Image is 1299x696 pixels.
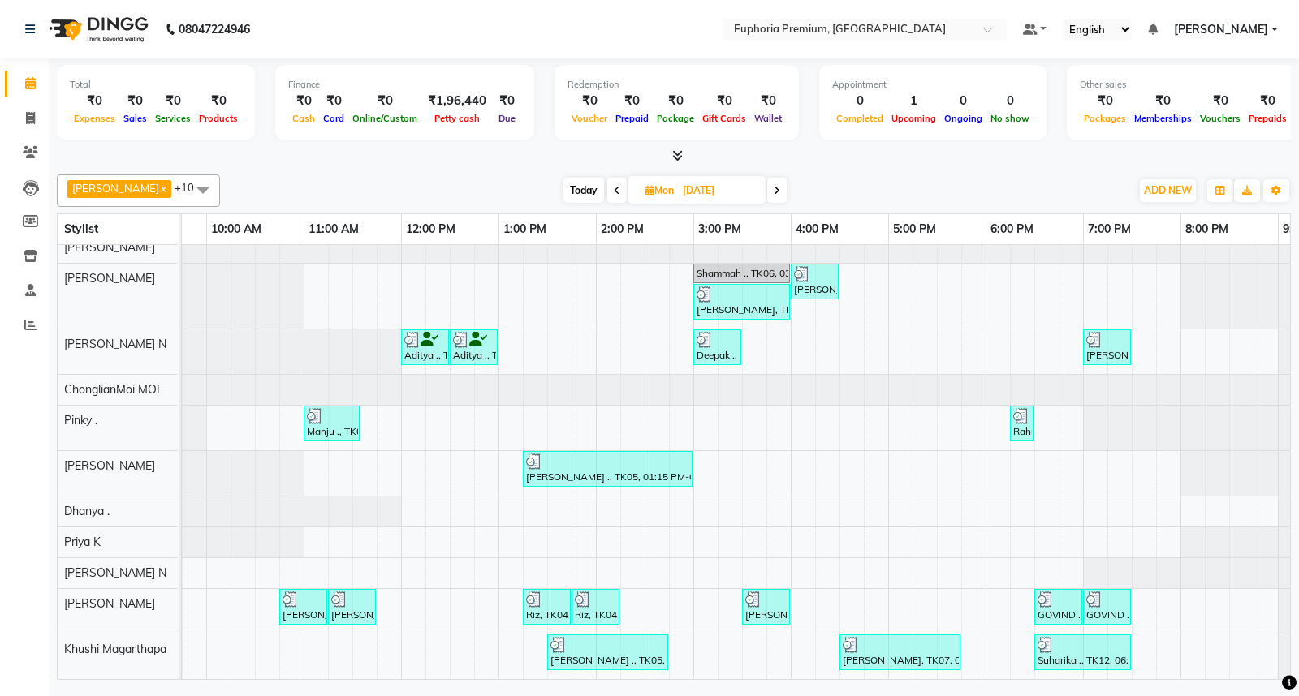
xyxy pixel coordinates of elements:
[119,113,151,124] span: Sales
[549,637,667,668] div: [PERSON_NAME] ., TK05, 01:30 PM-02:45 PM, EP-Derma infusion treatment Pedi
[1196,92,1245,110] div: ₹0
[524,453,691,484] div: [PERSON_NAME] ., TK05, 01:15 PM-03:00 PM, EP-Head Massage (30 Mins) w/o Hairwash
[494,113,520,124] span: Due
[499,217,550,241] a: 1:00 PM
[986,92,1034,110] div: 0
[940,92,986,110] div: 0
[207,217,265,241] a: 10:00 AM
[281,591,326,622] div: [PERSON_NAME] ., TK02, 10:45 AM-11:15 AM, EEP-HAIR CUT (Senior Stylist) with hairwash MEN
[841,637,959,668] div: [PERSON_NAME], TK07, 04:30 PM-05:45 PM, EP-Tefiti Coffee Pedi
[1085,332,1129,363] div: [PERSON_NAME] ., TK10, 07:00 PM-07:30 PM, EEP-HAIR CUT (Senior Stylist) with hairwash MEN
[1130,92,1196,110] div: ₹0
[887,92,940,110] div: 1
[1245,92,1291,110] div: ₹0
[64,596,155,611] span: [PERSON_NAME]
[694,217,745,241] a: 3:00 PM
[1196,113,1245,124] span: Vouchers
[348,92,421,110] div: ₹0
[695,286,788,317] div: [PERSON_NAME], TK08, 03:00 PM-04:00 PM, EP-Artistic Cut - Creative Stylist
[1080,92,1130,110] div: ₹0
[1245,113,1291,124] span: Prepaids
[986,113,1034,124] span: No show
[611,92,653,110] div: ₹0
[64,535,101,549] span: Priya K
[348,113,421,124] span: Online/Custom
[330,591,374,622] div: [PERSON_NAME] ., TK02, 11:15 AM-11:45 AM, EP-[PERSON_NAME] Trim/Design MEN
[887,113,940,124] span: Upcoming
[653,92,698,110] div: ₹0
[573,591,618,622] div: Riz, TK04, 01:45 PM-02:15 PM, EP-[PERSON_NAME] Trim/Design MEN
[64,271,155,286] span: [PERSON_NAME]
[792,217,843,241] a: 4:00 PM
[421,92,493,110] div: ₹1,96,440
[1174,21,1268,38] span: [PERSON_NAME]
[641,184,678,196] span: Mon
[451,332,496,363] div: Aditya ., TK03, 12:30 PM-01:00 PM, EP-[PERSON_NAME] Trim/Design MEN
[70,78,242,92] div: Total
[195,113,242,124] span: Products
[304,217,363,241] a: 11:00 AM
[64,240,155,255] span: [PERSON_NAME]
[402,217,460,241] a: 12:00 PM
[1036,637,1129,668] div: Suharika ., TK12, 06:30 PM-07:30 PM, EP-Tefiti Coffee Pedi
[832,92,887,110] div: 0
[611,113,653,124] span: Prepaid
[695,332,740,363] div: Deepak ., TK09, 03:00 PM-03:30 PM, EEP-HAIR CUT (Senior Stylist) with hairwash MEN
[151,113,195,124] span: Services
[41,6,153,52] img: logo
[319,92,348,110] div: ₹0
[940,113,986,124] span: Ongoing
[305,408,358,439] div: Manju ., TK01, 11:00 AM-11:35 AM, EP-Shampoo+Conditioning+Blast Dry (Wella) M
[64,337,166,351] span: [PERSON_NAME] N
[792,266,837,297] div: [PERSON_NAME], TK08, 04:00 PM-04:30 PM, EP-Epres M
[698,113,750,124] span: Gift Cards
[70,113,119,124] span: Expenses
[493,92,521,110] div: ₹0
[568,78,786,92] div: Redemption
[151,92,195,110] div: ₹0
[288,92,319,110] div: ₹0
[179,6,250,52] b: 08047224946
[750,92,786,110] div: ₹0
[64,221,98,236] span: Stylist
[832,113,887,124] span: Completed
[319,113,348,124] span: Card
[889,217,940,241] a: 5:00 PM
[695,266,788,281] div: Shammah ., TK06, 03:00 PM-04:00 PM, EP-Color My Root KP
[64,382,160,397] span: ChonglianMoi MOI
[64,504,110,518] span: Dhanya .
[72,182,159,195] span: [PERSON_NAME]
[1012,408,1032,439] div: Rahul ., TK13, 06:15 PM-06:30 PM, EP-Upperlip Threading
[64,642,166,656] span: Khushi Magarthapa
[563,178,604,203] span: Today
[1130,113,1196,124] span: Memberships
[288,113,319,124] span: Cash
[403,332,447,363] div: Aditya ., TK03, 12:00 PM-12:30 PM, EEP-HAIR CUT (Senior Stylist) with hairwash MEN
[1080,113,1130,124] span: Packages
[832,78,1034,92] div: Appointment
[568,113,611,124] span: Voucher
[1144,184,1192,196] span: ADD NEW
[70,92,119,110] div: ₹0
[1140,179,1196,202] button: ADD NEW
[195,92,242,110] div: ₹0
[1036,591,1081,622] div: GOVIND ., TK14, 06:30 PM-07:00 PM, EEP-HAIR CUT (Senior Stylist) with hairwash MEN
[64,458,155,473] span: [PERSON_NAME]
[698,92,750,110] div: ₹0
[986,217,1038,241] a: 6:00 PM
[64,565,166,580] span: [PERSON_NAME] N
[653,113,698,124] span: Package
[430,113,484,124] span: Petty cash
[678,178,759,203] input: 2025-09-01
[568,92,611,110] div: ₹0
[119,92,151,110] div: ₹0
[1181,217,1232,241] a: 8:00 PM
[159,182,166,195] a: x
[64,413,97,427] span: Pinky .
[524,591,569,622] div: Riz, TK04, 01:15 PM-01:45 PM, EEP-HAIR CUT (Senior Stylist) with hairwash MEN
[175,181,206,194] span: +10
[744,591,788,622] div: [PERSON_NAME] ., TK05, 03:30 PM-04:00 PM, EP-Shampoo+Conditioning+Blast Dry (Wella) M
[1085,591,1129,622] div: GOVIND ., TK14, 07:00 PM-07:30 PM, EP-[PERSON_NAME] Trim/Design MEN
[1084,217,1135,241] a: 7:00 PM
[597,217,648,241] a: 2:00 PM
